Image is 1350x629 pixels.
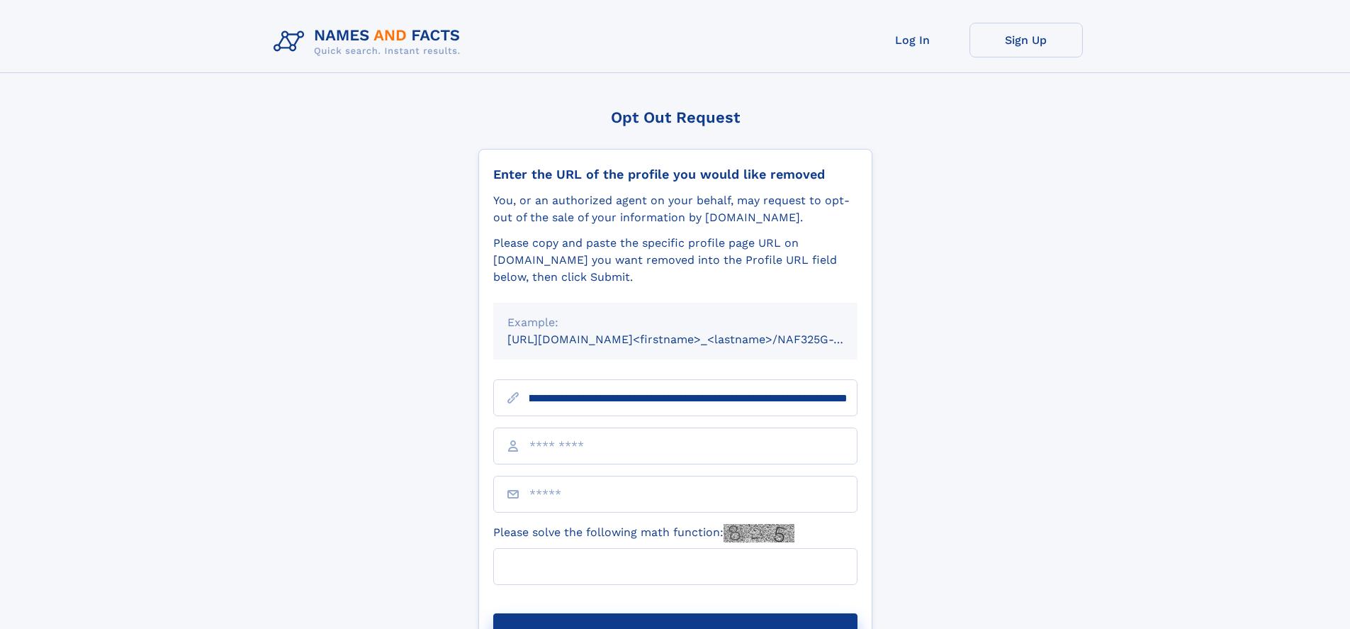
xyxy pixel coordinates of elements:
[493,192,857,226] div: You, or an authorized agent on your behalf, may request to opt-out of the sale of your informatio...
[478,108,872,126] div: Opt Out Request
[507,314,843,331] div: Example:
[969,23,1083,57] a: Sign Up
[493,524,794,542] label: Please solve the following math function:
[856,23,969,57] a: Log In
[493,167,857,182] div: Enter the URL of the profile you would like removed
[507,333,884,346] small: [URL][DOMAIN_NAME]<firstname>_<lastname>/NAF325G-xxxxxxxx
[493,235,857,286] div: Please copy and paste the specific profile page URL on [DOMAIN_NAME] you want removed into the Pr...
[268,23,472,61] img: Logo Names and Facts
